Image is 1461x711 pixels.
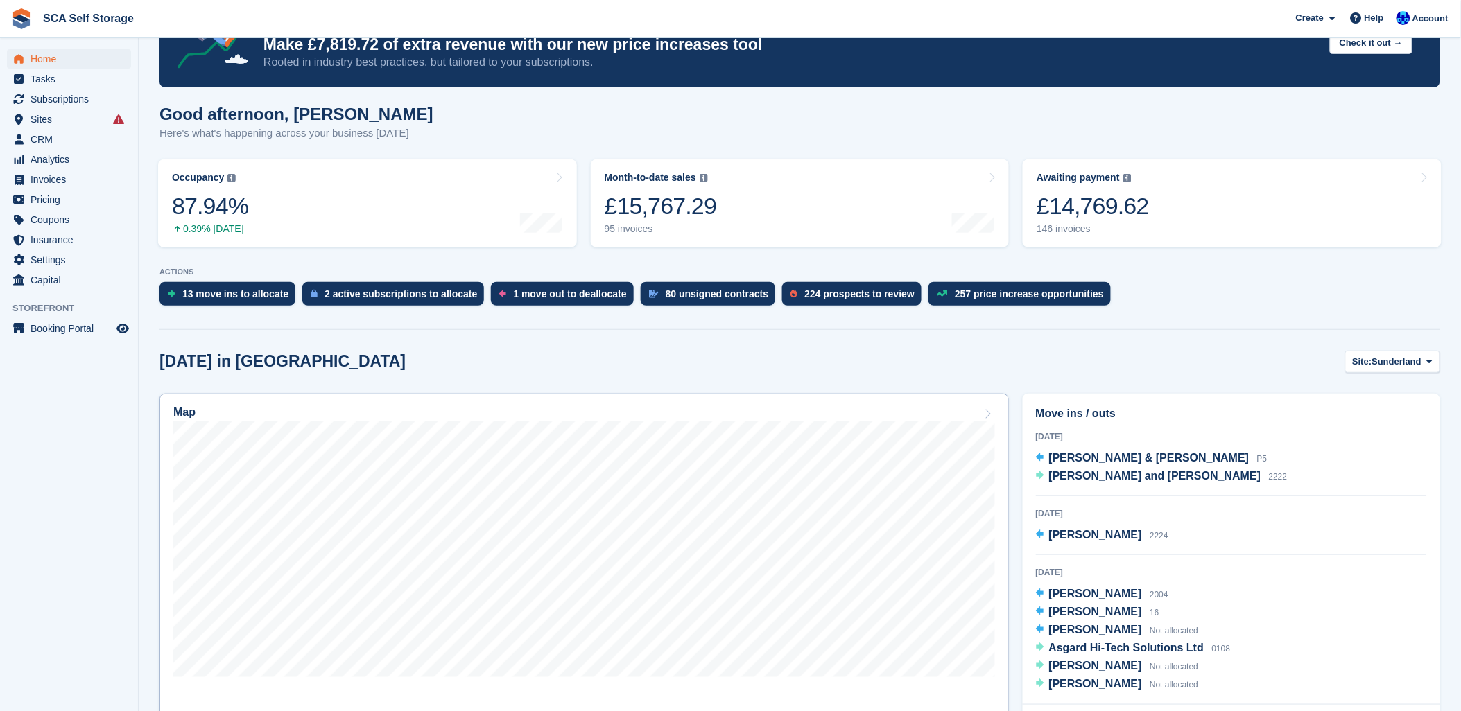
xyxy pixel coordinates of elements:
[1037,172,1120,184] div: Awaiting payment
[7,69,131,89] a: menu
[1049,642,1204,653] span: Asgard Hi-Tech Solutions Ltd
[1330,32,1412,55] button: Check it out →
[1372,355,1422,369] span: Sunderland
[172,223,248,235] div: 0.39% [DATE]
[227,174,236,182] img: icon-info-grey-7440780725fd019a000dd9b08b2336e03edf1995a4989e88bcd33f0948082b44.svg
[172,192,248,220] div: 87.94%
[1049,588,1142,599] span: [PERSON_NAME]
[7,250,131,270] a: menu
[159,267,1440,276] p: ACTIONS
[1049,529,1142,541] span: [PERSON_NAME]
[804,288,915,299] div: 224 prospects to review
[113,114,124,125] i: Smart entry sync failures have occurred
[1296,11,1324,25] span: Create
[1037,192,1149,220] div: £14,769.62
[7,150,131,169] a: menu
[955,288,1104,299] div: 257 price increase opportunities
[11,8,32,29] img: stora-icon-8386f47178a22dfd0bd8f6a31ec36ba5ce8667c1dd55bd0f319d3a0aa187defe.svg
[1036,430,1427,443] div: [DATE]
[7,89,131,109] a: menu
[37,7,139,30] a: SCA Self Storage
[168,290,175,298] img: move_ins_to_allocate_icon-fdf77a2bb77ea45bf5b3d319d69a93e2d87916cf1d5bf7949dd705db3b84f3ca.svg
[12,301,138,315] span: Storefront
[325,288,477,299] div: 2 active subscriptions to allocate
[700,174,708,182] img: icon-info-grey-7440780725fd019a000dd9b08b2336e03edf1995a4989e88bcd33f0948082b44.svg
[159,352,406,371] h2: [DATE] in [GEOGRAPHIC_DATA]
[1036,450,1268,468] a: [PERSON_NAME] & [PERSON_NAME] P5
[666,288,769,299] div: 80 unsigned contracts
[31,109,114,129] span: Sites
[7,319,131,338] a: menu
[182,288,288,299] div: 13 move ins to allocate
[605,172,696,184] div: Month-to-date sales
[158,159,577,247] a: Occupancy 87.94% 0.39% [DATE]
[7,49,131,69] a: menu
[114,320,131,337] a: Preview store
[1150,680,1198,690] span: Not allocated
[263,35,1319,55] p: Make £7,819.72 of extra revenue with our new price increases tool
[311,289,318,298] img: active_subscription_to_allocate_icon-d502201f5373d7db506a760aba3b589e785aa758c864c3986d89f69b8ff3...
[7,109,131,129] a: menu
[790,290,797,298] img: prospect-51fa495bee0391a8d652442698ab0144808aea92771e9ea1ae160a38d050c398.svg
[591,159,1010,247] a: Month-to-date sales £15,767.29 95 invoices
[1365,11,1384,25] span: Help
[31,150,114,169] span: Analytics
[1397,11,1410,25] img: Kelly Neesham
[1036,604,1159,622] a: [PERSON_NAME] 16
[1257,454,1268,464] span: P5
[641,282,783,313] a: 80 unsigned contracts
[605,192,717,220] div: £15,767.29
[31,130,114,149] span: CRM
[1353,355,1372,369] span: Site:
[1049,470,1261,482] span: [PERSON_NAME] and [PERSON_NAME]
[31,89,114,109] span: Subscriptions
[1036,468,1288,486] a: [PERSON_NAME] and [PERSON_NAME] 2222
[159,125,433,141] p: Here's what's happening across your business [DATE]
[1049,452,1250,464] span: [PERSON_NAME] & [PERSON_NAME]
[1269,472,1288,482] span: 2222
[1150,662,1198,671] span: Not allocated
[937,290,948,297] img: price_increase_opportunities-93ffe204e8149a01c8c9dc8f82e8f89637d9d84a8eef4429ea346261dce0b2c0.svg
[31,230,114,249] span: Insurance
[491,282,640,313] a: 1 move out to deallocate
[1036,527,1168,545] a: [PERSON_NAME] 2224
[173,406,196,419] h2: Map
[1036,622,1199,640] a: [PERSON_NAME] Not allocated
[7,170,131,189] a: menu
[928,282,1118,313] a: 257 price increase opportunities
[31,69,114,89] span: Tasks
[1036,405,1427,422] h2: Move ins / outs
[1036,566,1427,579] div: [DATE]
[302,282,491,313] a: 2 active subscriptions to allocate
[1049,624,1142,635] span: [PERSON_NAME]
[1036,658,1199,676] a: [PERSON_NAME] Not allocated
[31,270,114,290] span: Capital
[1049,678,1142,690] span: [PERSON_NAME]
[1037,223,1149,235] div: 146 invoices
[1150,531,1168,541] span: 2224
[7,270,131,290] a: menu
[1150,590,1168,599] span: 2004
[31,170,114,189] span: Invoices
[31,319,114,338] span: Booking Portal
[513,288,626,299] div: 1 move out to deallocate
[31,210,114,229] span: Coupons
[172,172,224,184] div: Occupancy
[1049,660,1142,671] span: [PERSON_NAME]
[1023,159,1442,247] a: Awaiting payment £14,769.62 146 invoices
[605,223,717,235] div: 95 invoices
[1150,608,1159,617] span: 16
[7,130,131,149] a: menu
[31,49,114,69] span: Home
[1345,351,1440,374] button: Site: Sunderland
[7,210,131,229] a: menu
[159,105,433,123] h1: Good afternoon, [PERSON_NAME]
[31,250,114,270] span: Settings
[1036,676,1199,694] a: [PERSON_NAME] Not allocated
[31,190,114,209] span: Pricing
[782,282,928,313] a: 224 prospects to review
[7,190,131,209] a: menu
[499,290,506,298] img: move_outs_to_deallocate_icon-f764333ba52eb49d3ac5e1228854f67142a1ed5810a6f6cc68b1a99e826820c5.svg
[1049,606,1142,617] span: [PERSON_NAME]
[1036,507,1427,520] div: [DATE]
